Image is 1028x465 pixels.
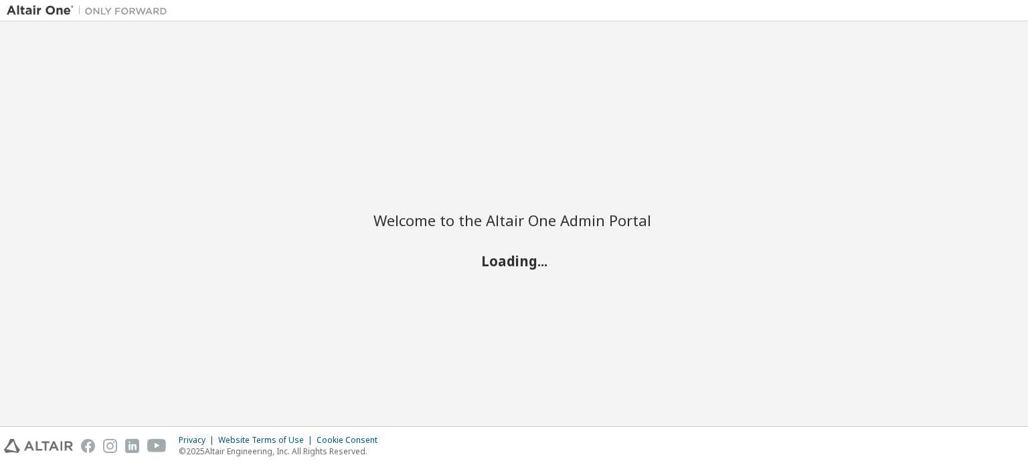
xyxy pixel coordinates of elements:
[147,439,167,453] img: youtube.svg
[81,439,95,453] img: facebook.svg
[7,4,174,17] img: Altair One
[125,439,139,453] img: linkedin.svg
[218,435,317,446] div: Website Terms of Use
[179,446,385,457] p: © 2025 Altair Engineering, Inc. All Rights Reserved.
[317,435,385,446] div: Cookie Consent
[103,439,117,453] img: instagram.svg
[373,252,655,269] h2: Loading...
[179,435,218,446] div: Privacy
[373,211,655,229] h2: Welcome to the Altair One Admin Portal
[4,439,73,453] img: altair_logo.svg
